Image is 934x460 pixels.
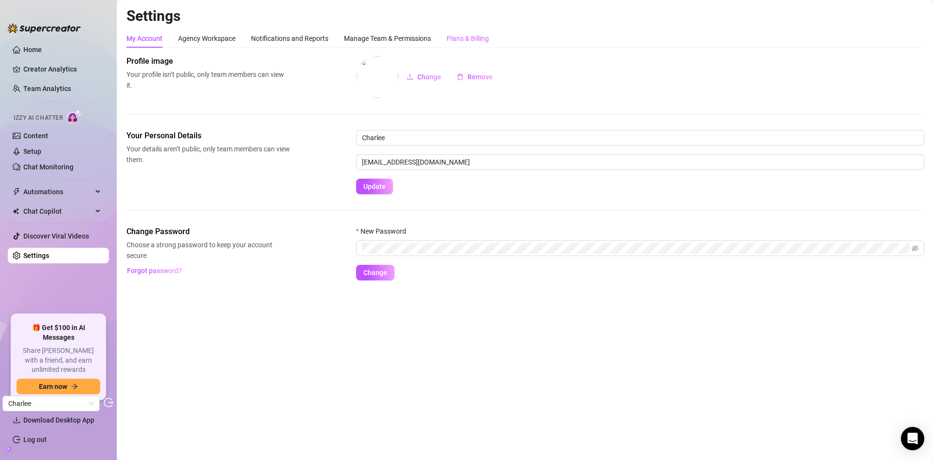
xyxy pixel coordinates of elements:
[407,74,413,80] span: upload
[126,239,290,261] span: Choose a strong password to keep your account secure.
[126,130,290,142] span: Your Personal Details
[126,7,924,25] h2: Settings
[356,154,924,170] input: Enter new email
[363,269,387,276] span: Change
[23,132,48,140] a: Content
[13,416,20,424] span: download
[356,179,393,194] button: Update
[447,33,489,44] div: Plans & Billing
[126,263,182,278] button: Forgot password?
[178,33,235,44] div: Agency Workspace
[13,188,20,196] span: thunderbolt
[8,396,94,411] span: Charlee
[467,73,493,81] span: Remove
[126,55,290,67] span: Profile image
[17,379,100,394] button: Earn nowarrow-right
[23,61,101,77] a: Creator Analytics
[449,69,501,85] button: Remove
[127,267,182,275] span: Forgot password?
[363,183,386,190] span: Update
[39,383,67,390] span: Earn now
[23,184,92,200] span: Automations
[17,323,100,342] span: 🎁 Get $100 in AI Messages
[356,265,395,280] button: Change
[457,74,464,80] span: delete
[23,252,49,259] a: Settings
[23,416,94,424] span: Download Desktop App
[67,110,82,124] img: AI Chatter
[912,245,918,252] span: eye-invisible
[344,33,431,44] div: Manage Team & Permissions
[126,69,290,91] span: Your profile isn’t public, only team members can view it.
[126,144,290,165] span: Your details aren’t public, only team members can view them.
[356,130,924,146] input: Enter name
[8,23,81,33] img: logo-BBDzfeDw.svg
[23,436,47,443] a: Log out
[104,398,113,407] span: logout
[13,208,19,215] img: Chat Copilot
[23,163,73,171] a: Chat Monitoring
[362,243,910,254] input: New Password
[23,46,42,54] a: Home
[23,203,92,219] span: Chat Copilot
[357,56,398,98] img: profilePics%2FCti1ai4TgrYp4Rq2RoH2YqFecBC2.jpeg
[126,226,290,238] span: Change Password
[23,85,71,92] a: Team Analytics
[17,346,100,375] span: Share [PERSON_NAME] with a friend, and earn unlimited rewards
[14,113,63,123] span: Izzy AI Chatter
[901,427,924,450] div: Open Intercom Messenger
[5,446,12,453] span: build
[356,226,413,237] label: New Password
[126,33,162,44] div: My Account
[251,33,328,44] div: Notifications and Reports
[23,232,89,240] a: Discover Viral Videos
[399,69,449,85] button: Change
[23,147,41,155] a: Setup
[71,383,78,390] span: arrow-right
[417,73,441,81] span: Change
